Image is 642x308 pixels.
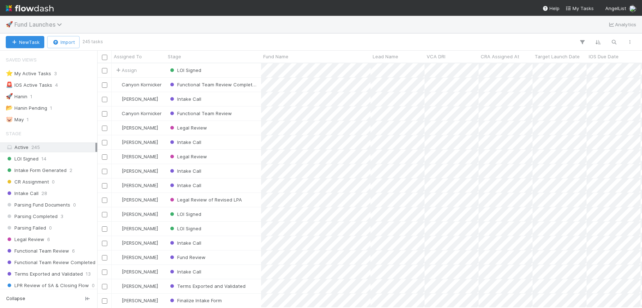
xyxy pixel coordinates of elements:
span: 1 [50,104,52,113]
img: avatar_e764f80f-affb-48ed-b536-deace7b998a7.png [115,139,121,145]
span: ⭐ [6,70,13,76]
span: CR Assignment [6,177,49,186]
span: Stage [168,53,181,60]
div: Hanin Pending [6,104,47,113]
img: avatar_0b1dbcb8-f701-47e0-85bc-d79ccc0efe6c.png [115,154,121,159]
img: avatar_d055a153-5d46-4590-b65c-6ad68ba65107.png [115,226,121,231]
span: Intake Call [169,96,201,102]
span: AngelList [605,5,626,11]
span: Functional Team Review Completed [6,258,95,267]
img: avatar_18c010e4-930e-4480-823a-7726a265e9dd.png [115,298,121,303]
div: May [6,115,24,124]
div: Intake Call [169,95,201,103]
div: [PERSON_NAME] [115,297,158,304]
span: 245 [31,144,40,150]
input: Toggle Row Selected [102,111,107,117]
img: avatar_d1f4bd1b-0b26-4d9b-b8ad-69b413583d95.png [115,82,121,87]
span: 🚀 [6,93,13,99]
span: [PERSON_NAME] [122,269,158,275]
div: Terms Exported and Validated [169,282,246,290]
span: LPR Review of SA & Closing Flow [6,281,89,290]
span: Assigned To [114,53,142,60]
input: Toggle Row Selected [102,241,107,246]
span: Functional Team Review Completed [169,82,258,87]
span: Fund Name [263,53,288,60]
div: Fund Review [169,254,206,261]
span: 13 [86,269,91,278]
span: [PERSON_NAME] [122,139,158,145]
span: Saved Views [6,53,37,67]
div: Intake Call [169,182,201,189]
div: [PERSON_NAME] [115,225,158,232]
div: [PERSON_NAME] [115,254,158,261]
div: Assign [115,67,137,74]
span: Parsing Fund Documents [6,200,70,209]
div: [PERSON_NAME] [115,282,158,290]
span: Finalize Intake Form [169,298,222,303]
small: 245 tasks [82,38,103,45]
span: [PERSON_NAME] [122,226,158,231]
span: 6 [47,235,50,244]
span: Canyon Kornicker [122,110,162,116]
span: Intake Call [169,168,201,174]
span: 6 [72,246,75,255]
span: 3 [54,69,57,78]
input: Toggle Row Selected [102,169,107,174]
span: Parsing Completed [6,212,58,221]
div: [PERSON_NAME] [115,95,158,103]
span: 1 [27,115,29,124]
span: Target Launch Date [535,53,580,60]
div: Legal Review [169,153,207,160]
div: Intake Call [169,239,201,246]
span: 🐷 [6,116,13,122]
div: Help [542,5,560,12]
div: Intake Call [169,268,201,275]
span: 3 [60,212,63,221]
span: LOI Signed [169,211,201,217]
img: logo-inverted-e16ddd16eac7371096b0.svg [6,2,54,14]
input: Toggle Row Selected [102,183,107,189]
input: Toggle Row Selected [102,82,107,88]
div: [PERSON_NAME] [115,182,158,189]
img: avatar_9d20afb4-344c-4512-8880-fee77f5fe71b.png [115,283,121,289]
img: avatar_f32b584b-9fa7-42e4-bca2-ac5b6bf32423.png [115,96,121,102]
div: LOI Signed [169,225,201,232]
div: Intake Call [169,139,201,146]
span: 0 [92,281,95,290]
span: 🚨 [6,82,13,88]
input: Toggle Row Selected [102,269,107,275]
span: [PERSON_NAME] [122,168,158,174]
span: Intake Call [6,189,39,198]
span: Intake Call [169,269,201,275]
span: Canyon Kornicker [122,82,162,87]
span: Legal Review [6,235,44,244]
span: My Tasks [565,5,594,11]
span: Legal Review of Revised LPA [169,197,242,203]
span: 14 [41,154,46,163]
span: Legal Review [169,125,207,131]
div: Active [6,143,95,152]
img: avatar_d2b43477-63dc-4e62-be5b-6fdd450c05a1.png [115,254,121,260]
div: [PERSON_NAME] [115,153,158,160]
span: Functional Team Review [6,246,69,255]
button: NewTask [6,36,44,48]
img: avatar_0b1dbcb8-f701-47e0-85bc-d79ccc0efe6c.png [629,5,636,12]
a: My Tasks [565,5,594,12]
div: My Active Tasks [6,69,51,78]
span: Legal Review [169,154,207,159]
div: [PERSON_NAME] [115,124,158,131]
img: avatar_56903d4e-183f-4548-9968-339ac63075ae.png [115,168,121,174]
div: Hanin [6,92,27,101]
input: Toggle Row Selected [102,198,107,203]
span: IOS Due Date [589,53,619,60]
input: Toggle Row Selected [102,68,107,73]
span: VCA DRI [427,53,445,60]
span: [PERSON_NAME] [122,298,158,303]
span: Terms Exported and Validated [6,269,83,278]
div: [PERSON_NAME] [115,268,158,275]
span: LOI Signed [169,226,201,231]
div: [PERSON_NAME] [115,196,158,203]
input: Toggle All Rows Selected [102,55,107,60]
div: [PERSON_NAME] [115,139,158,146]
img: avatar_a669165c-e543-4b1d-ab80-0c2a52253154.png [115,240,121,246]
